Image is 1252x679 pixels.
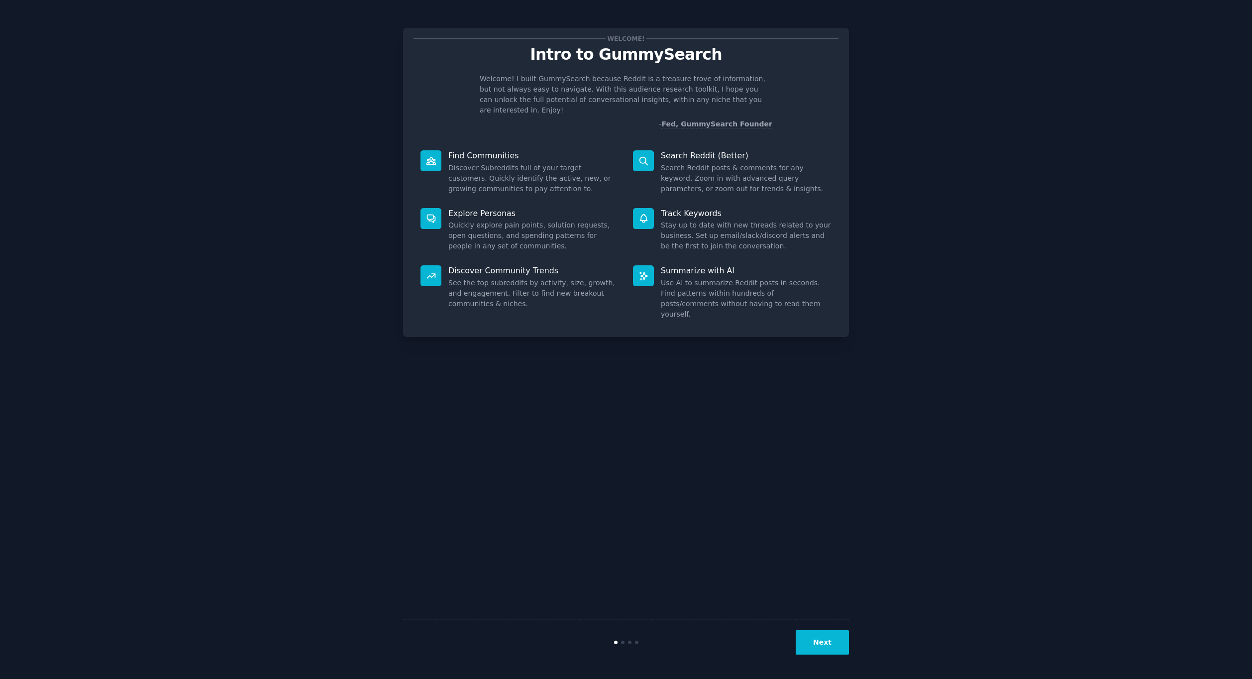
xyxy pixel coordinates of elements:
[661,265,832,276] p: Summarize with AI
[606,33,646,44] span: Welcome!
[661,208,832,219] p: Track Keywords
[661,163,832,194] dd: Search Reddit posts & comments for any keyword. Zoom in with advanced query parameters, or zoom o...
[448,220,619,251] dd: Quickly explore pain points, solution requests, open questions, and spending patterns for people ...
[661,278,832,320] dd: Use AI to summarize Reddit posts in seconds. Find patterns within hundreds of posts/comments with...
[661,150,832,161] p: Search Reddit (Better)
[448,278,619,309] dd: See the top subreddits by activity, size, growth, and engagement. Filter to find new breakout com...
[448,265,619,276] p: Discover Community Trends
[661,220,832,251] dd: Stay up to date with new threads related to your business. Set up email/slack/discord alerts and ...
[796,630,849,655] button: Next
[659,119,772,129] div: -
[448,163,619,194] dd: Discover Subreddits full of your target customers. Quickly identify the active, new, or growing c...
[448,208,619,219] p: Explore Personas
[661,120,772,128] a: Fed, GummySearch Founder
[414,46,838,63] p: Intro to GummySearch
[480,74,772,115] p: Welcome! I built GummySearch because Reddit is a treasure trove of information, but not always ea...
[448,150,619,161] p: Find Communities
